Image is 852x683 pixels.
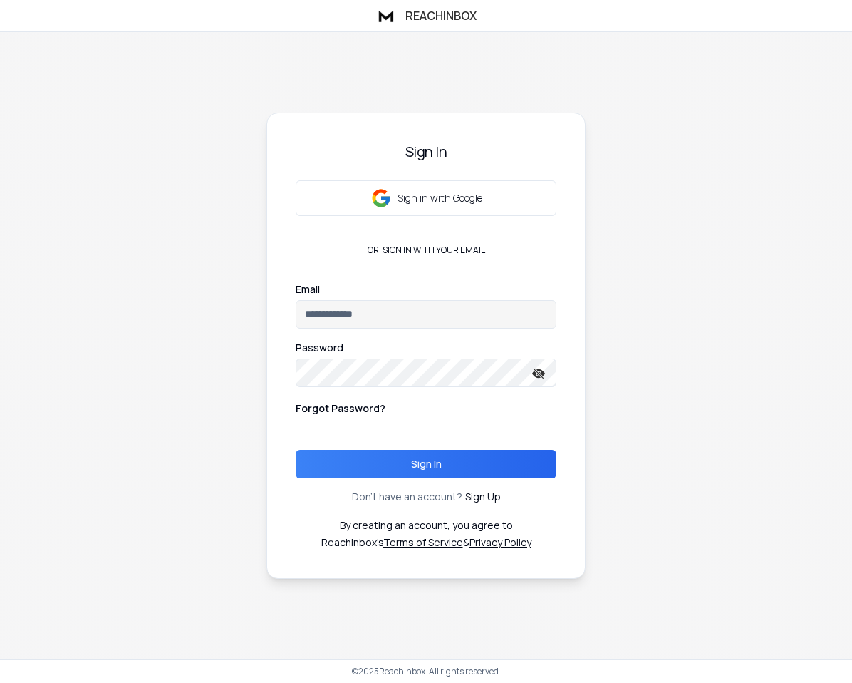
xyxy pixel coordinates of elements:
a: Privacy Policy [469,535,531,549]
h1: ReachInbox [405,7,477,24]
a: Sign Up [465,490,501,504]
a: ReachInbox [375,6,477,26]
button: Sign In [296,450,556,478]
img: logo [375,6,397,26]
p: © 2025 Reachinbox. All rights reserved. [352,666,501,677]
h3: Sign In [296,142,556,162]
p: or, sign in with your email [362,245,491,256]
p: By creating an account, you agree to [340,518,513,533]
p: Sign in with Google [398,191,482,205]
label: Password [296,343,343,353]
p: ReachInbox's & [321,535,531,550]
a: Terms of Service [383,535,463,549]
label: Email [296,284,320,294]
p: Forgot Password? [296,401,385,416]
button: Sign in with Google [296,180,556,216]
p: Don't have an account? [352,490,462,504]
